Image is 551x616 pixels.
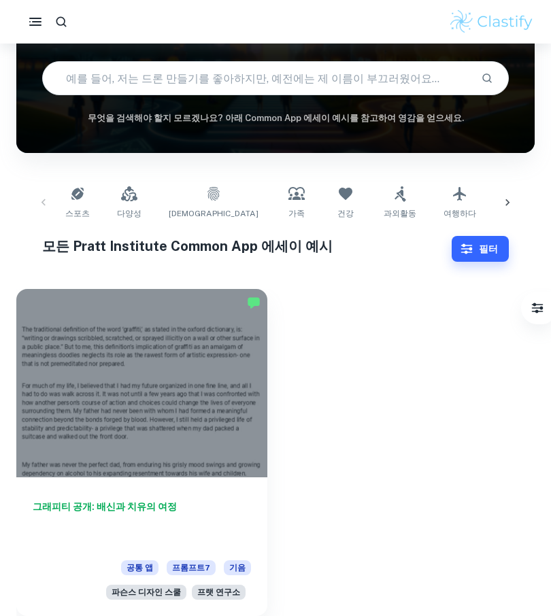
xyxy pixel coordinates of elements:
[127,563,153,572] font: 공통 앱
[384,209,416,218] font: 과외활동
[288,209,305,218] font: 가족
[444,209,476,218] font: 여행하다
[88,113,464,123] font: 무엇을 검색해야 할지 모르겠나요? 아래 Common App 에세이 예시를 참고하여 영감을 얻으세요.
[479,244,498,255] font: 필터
[197,587,240,597] font: 프랫 연구소
[33,501,177,512] font: 그래피티 공개: 배신과 치유의 여정
[43,59,470,97] input: 예를 들어, 저는 드론 만들기를 좋아하지만, 예전에는 제 이름이 부끄러웠어요...
[229,563,246,572] font: 기음
[448,8,535,35] img: 클라스티파이 로고
[172,563,205,572] font: 프롬프트
[337,209,354,218] font: 건강
[452,236,509,261] button: 필터
[65,209,90,218] font: 스포츠
[475,67,499,90] button: 찾다
[16,289,267,616] a: 그래피티 공개: 배신과 치유의 여정공통 앱프롬프트7기음파슨스 디자인 스쿨프랫 연구소
[42,238,333,254] font: 모든 Pratt Institute Common App 에세이 예시
[112,587,181,597] font: 파슨스 디자인 스쿨
[169,209,258,218] font: [DEMOGRAPHIC_DATA]
[524,294,551,322] button: 필터
[205,563,210,572] font: 7
[247,296,261,309] img: 두드러진
[117,209,141,218] font: 다양성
